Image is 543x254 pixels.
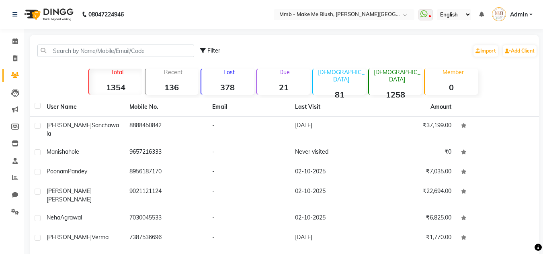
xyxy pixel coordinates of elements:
strong: 136 [145,82,198,92]
p: [DEMOGRAPHIC_DATA] [372,69,422,83]
strong: 378 [201,82,254,92]
p: Lost [205,69,254,76]
td: ₹1,770.00 [373,228,456,248]
td: 02-10-2025 [290,182,373,209]
td: [DATE] [290,116,373,143]
td: - [207,209,290,228]
span: hole [68,148,79,155]
th: Email [207,98,290,116]
span: Manisha [47,148,68,155]
span: Verma [92,234,109,241]
p: Total [92,69,142,76]
strong: 0 [425,82,477,92]
th: Mobile No. [125,98,207,116]
span: Pandey [68,168,87,175]
th: Last Visit [290,98,373,116]
td: 02-10-2025 [290,163,373,182]
p: Recent [149,69,198,76]
b: 08047224946 [88,3,124,26]
td: ₹37,199.00 [373,116,456,143]
td: - [207,163,290,182]
td: Never visited [290,143,373,163]
td: ₹0 [373,143,456,163]
p: Member [428,69,477,76]
td: - [207,182,290,209]
td: - [207,143,290,163]
td: 8888450842 [125,116,207,143]
img: Admin [492,7,506,21]
a: Add Client [503,45,537,57]
td: [DATE] [290,228,373,248]
td: ₹22,694.00 [373,182,456,209]
span: Agrawal [60,214,82,221]
td: 02-10-2025 [290,209,373,228]
td: 7387536696 [125,228,207,248]
strong: 21 [257,82,310,92]
a: Import [473,45,498,57]
span: Poonam [47,168,68,175]
td: 9657216333 [125,143,207,163]
strong: 81 [313,89,366,100]
td: 7030045533 [125,209,207,228]
td: ₹7,035.00 [373,163,456,182]
span: [PERSON_NAME] [47,187,92,195]
span: [PERSON_NAME] [47,196,92,203]
td: - [207,116,290,143]
img: logo [20,3,76,26]
th: User Name [42,98,125,116]
input: Search by Name/Mobile/Email/Code [37,45,194,57]
span: [PERSON_NAME] [47,122,92,129]
p: Due [259,69,310,76]
th: Amount [426,98,456,116]
span: Filter [207,47,220,54]
span: Neha [47,214,60,221]
td: 8956187170 [125,163,207,182]
p: [DEMOGRAPHIC_DATA] [316,69,366,83]
td: ₹6,825.00 [373,209,456,228]
span: Admin [510,10,528,19]
strong: 1354 [89,82,142,92]
strong: 1258 [369,89,422,100]
span: [PERSON_NAME] [47,234,92,241]
td: - [207,228,290,248]
td: 9021121124 [125,182,207,209]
